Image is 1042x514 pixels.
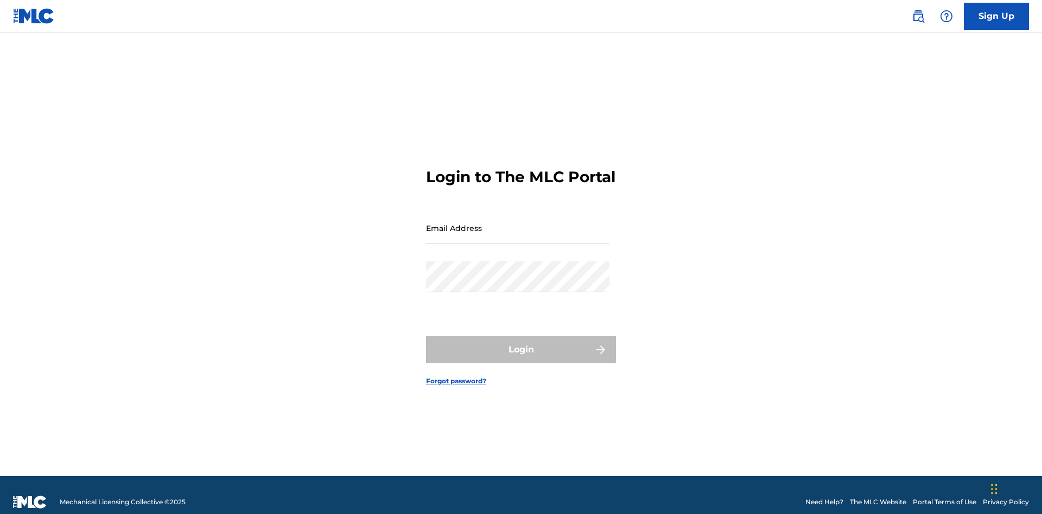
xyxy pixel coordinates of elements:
a: Need Help? [805,497,843,507]
img: help [940,10,953,23]
a: Forgot password? [426,376,486,386]
a: Portal Terms of Use [913,497,976,507]
div: Drag [991,473,997,505]
span: Mechanical Licensing Collective © 2025 [60,497,186,507]
img: MLC Logo [13,8,55,24]
img: logo [13,496,47,509]
a: Public Search [907,5,929,27]
h3: Login to The MLC Portal [426,168,615,187]
a: The MLC Website [850,497,906,507]
a: Privacy Policy [983,497,1029,507]
img: search [912,10,925,23]
a: Sign Up [964,3,1029,30]
div: Help [936,5,957,27]
iframe: Chat Widget [988,462,1042,514]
